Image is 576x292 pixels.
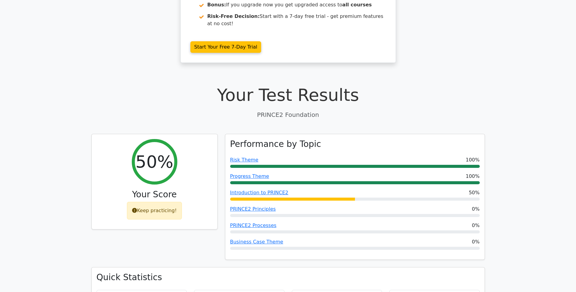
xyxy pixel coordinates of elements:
[230,190,288,195] a: Introduction to PRINCE2
[190,41,261,53] a: Start Your Free 7-Day Trial
[135,151,173,172] h2: 50%
[230,239,283,245] a: Business Case Theme
[230,157,258,163] a: Risk Theme
[466,156,480,164] span: 100%
[472,222,479,229] span: 0%
[91,110,485,119] p: PRINCE2 Foundation
[97,189,213,200] h3: Your Score
[230,173,269,179] a: Progress Theme
[469,189,480,196] span: 50%
[230,206,276,212] a: PRINCE2 Principles
[466,173,480,180] span: 100%
[91,85,485,105] h1: Your Test Results
[230,222,277,228] a: PRINCE2 Processes
[230,139,321,149] h3: Performance by Topic
[127,202,182,219] div: Keep practicing!
[472,205,479,213] span: 0%
[97,272,480,283] h3: Quick Statistics
[472,238,479,246] span: 0%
